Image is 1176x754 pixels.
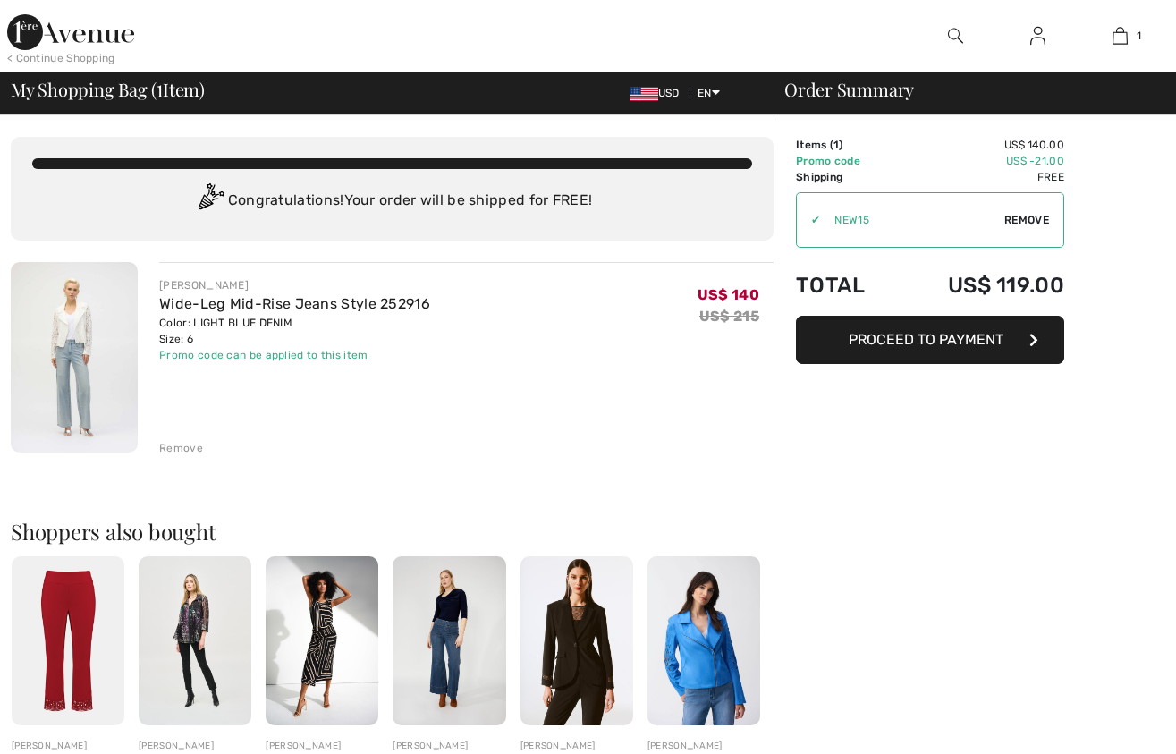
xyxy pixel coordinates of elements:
[796,255,896,316] td: Total
[157,76,163,99] span: 1
[1030,25,1045,47] img: My Info
[192,183,228,219] img: Congratulation2.svg
[896,137,1064,153] td: US$ 140.00
[833,139,839,151] span: 1
[266,556,378,725] img: High-Waist Midi Wrap Skirt Style 252187
[12,740,124,753] div: [PERSON_NAME]
[393,740,505,753] div: [PERSON_NAME]
[948,25,963,47] img: search the website
[11,521,774,542] h2: Shoppers also bought
[796,137,896,153] td: Items ( )
[1080,25,1161,47] a: 1
[159,295,430,312] a: Wide-Leg Mid-Rise Jeans Style 252916
[630,87,687,99] span: USD
[1004,212,1049,228] span: Remove
[796,153,896,169] td: Promo code
[647,740,760,753] div: [PERSON_NAME]
[11,80,205,98] span: My Shopping Bag ( Item)
[159,315,430,347] div: Color: LIGHT BLUE DENIM Size: 6
[32,183,752,219] div: Congratulations! Your order will be shipped for FREE!
[139,740,251,753] div: [PERSON_NAME]
[266,740,378,753] div: [PERSON_NAME]
[159,277,430,293] div: [PERSON_NAME]
[647,556,760,725] img: Zipper Closure Casual Jacket Style 251936
[796,316,1064,364] button: Proceed to Payment
[630,87,658,101] img: US Dollar
[698,286,759,303] span: US$ 140
[393,556,505,725] img: High-Waisted Wide-Leg Trousers Style 253805
[12,556,124,725] img: High-Waisted Embroidered Trousers Style 251053
[797,212,820,228] div: ✔
[159,440,203,456] div: Remove
[520,556,633,725] img: Formal Notched Lapel Blazer Style 243752
[139,556,251,725] img: High-Rise Slim Casual Jeans Style 243959
[159,347,430,363] div: Promo code can be applied to this item
[896,255,1064,316] td: US$ 119.00
[520,740,633,753] div: [PERSON_NAME]
[896,153,1064,169] td: US$ -21.00
[7,50,115,66] div: < Continue Shopping
[699,308,759,325] s: US$ 215
[896,169,1064,185] td: Free
[698,87,720,99] span: EN
[1016,25,1060,47] a: Sign In
[820,193,1004,247] input: Promo code
[11,262,138,453] img: Wide-Leg Mid-Rise Jeans Style 252916
[796,169,896,185] td: Shipping
[849,331,1003,348] span: Proceed to Payment
[7,14,134,50] img: 1ère Avenue
[1137,28,1141,44] span: 1
[1113,25,1128,47] img: My Bag
[763,80,1165,98] div: Order Summary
